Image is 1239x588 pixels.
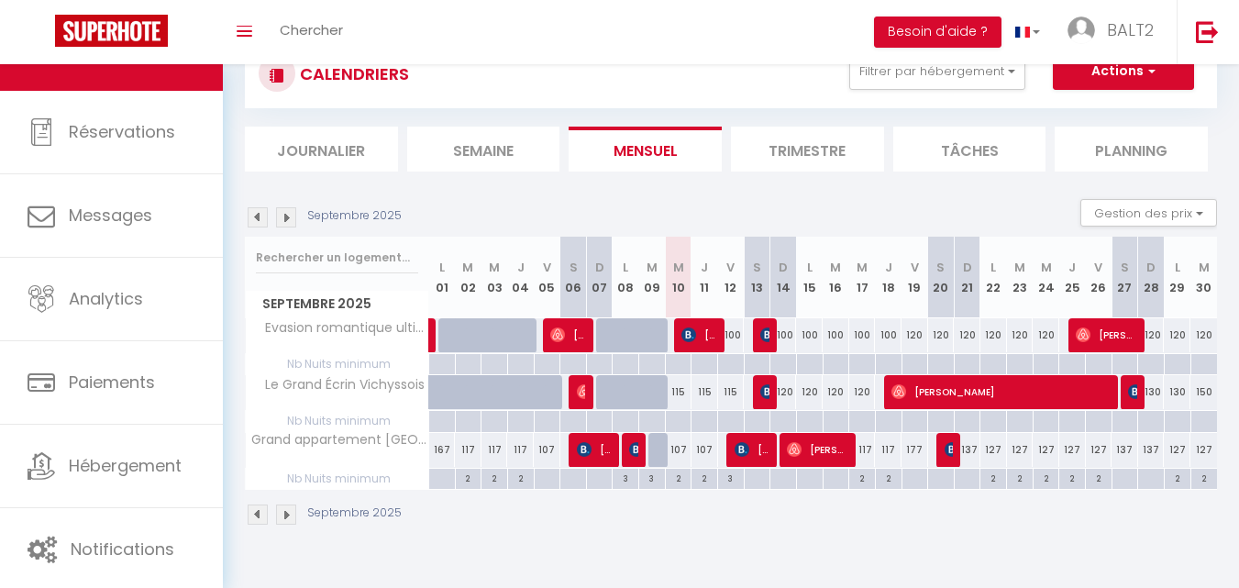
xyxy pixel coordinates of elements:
[623,259,628,276] abbr: L
[823,318,849,352] div: 100
[1190,433,1217,467] div: 127
[439,259,445,276] abbr: L
[954,318,980,352] div: 120
[639,237,666,318] th: 09
[407,127,560,172] li: Semaine
[902,237,928,318] th: 19
[613,469,638,486] div: 3
[849,53,1025,90] button: Filtrer par hébergement
[779,259,788,276] abbr: D
[577,432,613,467] span: [PERSON_NAME]
[980,469,1006,486] div: 2
[787,432,849,467] span: [PERSON_NAME]
[1094,259,1102,276] abbr: V
[673,259,684,276] abbr: M
[876,469,902,486] div: 2
[1086,469,1112,486] div: 2
[577,374,586,409] span: [PERSON_NAME]
[936,259,945,276] abbr: S
[1138,375,1165,409] div: 130
[1059,433,1086,467] div: 127
[1086,237,1112,318] th: 26
[1007,469,1033,486] div: 2
[1055,127,1208,172] li: Planning
[875,237,902,318] th: 18
[1033,237,1059,318] th: 24
[1112,433,1138,467] div: 137
[1138,433,1165,467] div: 137
[307,207,402,225] p: Septembre 2025
[1128,374,1137,409] span: [PERSON_NAME]
[1196,20,1219,43] img: logout
[718,318,745,352] div: 100
[874,17,1001,48] button: Besoin d'aide ?
[990,259,996,276] abbr: L
[823,375,849,409] div: 120
[849,237,876,318] th: 17
[246,469,428,489] span: Nb Nuits minimum
[691,433,718,467] div: 107
[249,318,432,338] span: Evasion romantique ultime
[770,237,797,318] th: 14
[249,375,429,395] span: Le Grand Écrin Vichyssois
[560,237,587,318] th: 06
[770,375,797,409] div: 120
[1164,318,1190,352] div: 120
[245,127,398,172] li: Journalier
[1033,433,1059,467] div: 127
[1199,259,1210,276] abbr: M
[586,237,613,318] th: 07
[1068,17,1095,44] img: ...
[481,469,507,486] div: 2
[462,259,473,276] abbr: M
[429,318,438,353] a: [PERSON_NAME]
[1041,259,1052,276] abbr: M
[507,237,534,318] th: 04
[1014,259,1025,276] abbr: M
[15,7,70,62] button: Ouvrir le widget de chat LiveChat
[507,433,534,467] div: 117
[455,237,481,318] th: 02
[796,375,823,409] div: 120
[456,469,481,486] div: 2
[893,127,1046,172] li: Tâches
[295,53,409,94] h3: CALENDRIERS
[1033,318,1059,352] div: 120
[1190,237,1217,318] th: 30
[954,237,980,318] th: 21
[550,317,586,352] span: [PERSON_NAME]
[1164,433,1190,467] div: 127
[691,375,718,409] div: 115
[1190,318,1217,352] div: 120
[69,371,155,394] span: Paiements
[954,433,980,467] div: 137
[481,433,508,467] div: 117
[718,237,745,318] th: 12
[830,259,841,276] abbr: M
[980,237,1007,318] th: 22
[681,317,717,352] span: [PERSON_NAME] Oili
[928,237,955,318] th: 20
[1080,199,1217,227] button: Gestion des prix
[307,505,402,522] p: Septembre 2025
[639,469,665,486] div: 3
[928,318,955,352] div: 120
[1059,237,1086,318] th: 25
[570,259,578,276] abbr: S
[875,318,902,352] div: 100
[1175,259,1180,276] abbr: L
[429,433,456,467] div: 167
[1086,433,1112,467] div: 127
[945,432,954,467] span: [PERSON_NAME]
[489,259,500,276] abbr: M
[1053,53,1194,90] button: Actions
[902,433,928,467] div: 177
[429,237,456,318] th: 01
[796,318,823,352] div: 100
[1007,433,1034,467] div: 127
[1007,237,1034,318] th: 23
[718,375,745,409] div: 115
[875,433,902,467] div: 117
[665,433,691,467] div: 107
[256,241,418,274] input: Rechercher un logement...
